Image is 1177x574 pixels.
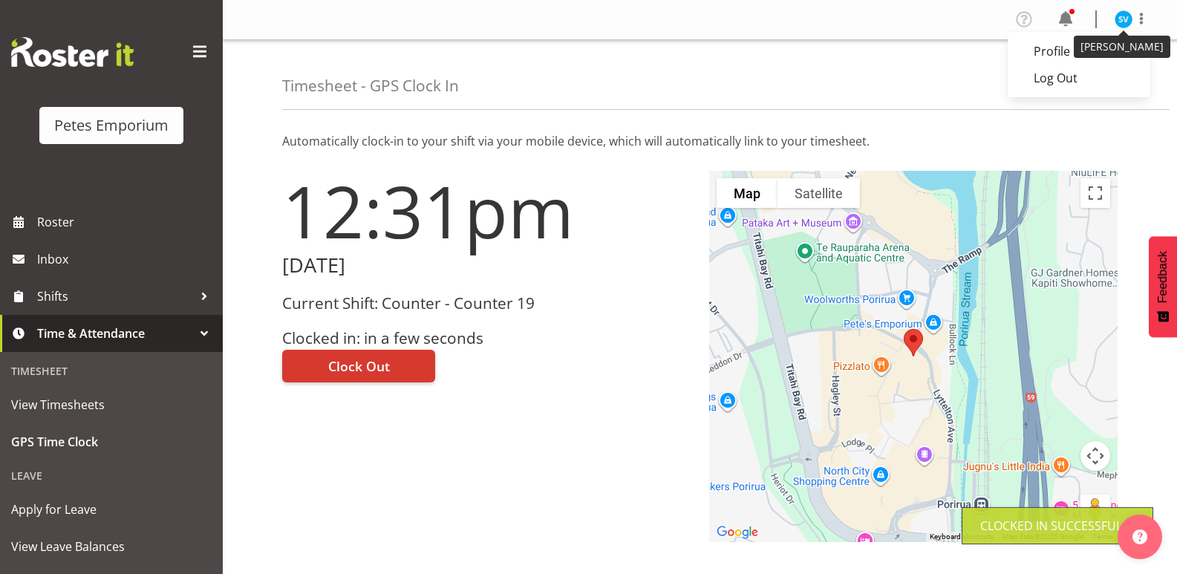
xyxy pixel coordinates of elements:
[37,248,215,270] span: Inbox
[4,460,219,491] div: Leave
[282,330,691,347] h3: Clocked in: in a few seconds
[1008,38,1150,65] a: Profile
[1080,178,1110,208] button: Toggle fullscreen view
[1149,236,1177,337] button: Feedback - Show survey
[4,386,219,423] a: View Timesheets
[37,211,215,233] span: Roster
[930,532,994,542] button: Keyboard shortcuts
[11,498,212,521] span: Apply for Leave
[717,178,777,208] button: Show street map
[11,431,212,453] span: GPS Time Clock
[713,523,762,542] a: Open this area in Google Maps (opens a new window)
[282,132,1118,150] p: Automatically clock-in to your shift via your mobile device, which will automatically link to you...
[37,322,193,345] span: Time & Attendance
[11,394,212,416] span: View Timesheets
[4,423,219,460] a: GPS Time Clock
[4,528,219,565] a: View Leave Balances
[1132,529,1147,544] img: help-xxl-2.png
[282,350,435,382] button: Clock Out
[980,517,1135,535] div: Clocked in Successfully
[282,254,691,277] h2: [DATE]
[282,171,691,251] h1: 12:31pm
[1115,10,1132,28] img: sasha-vandervalk6911.jpg
[11,37,134,67] img: Rosterit website logo
[37,285,193,307] span: Shifts
[54,114,169,137] div: Petes Emporium
[4,491,219,528] a: Apply for Leave
[1156,251,1170,303] span: Feedback
[1008,65,1150,91] a: Log Out
[328,356,390,376] span: Clock Out
[1080,441,1110,471] button: Map camera controls
[282,77,459,94] h4: Timesheet - GPS Clock In
[4,356,219,386] div: Timesheet
[282,295,691,312] h3: Current Shift: Counter - Counter 19
[713,523,762,542] img: Google
[1080,495,1110,524] button: Drag Pegman onto the map to open Street View
[777,178,860,208] button: Show satellite imagery
[11,535,212,558] span: View Leave Balances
